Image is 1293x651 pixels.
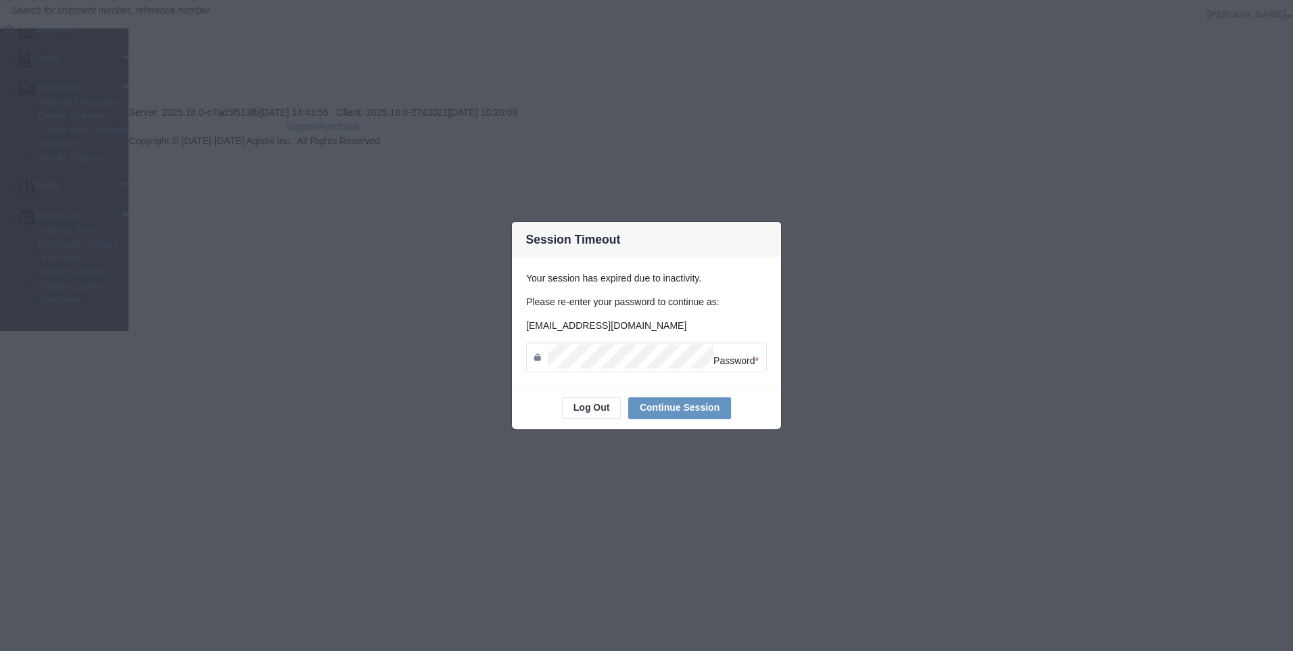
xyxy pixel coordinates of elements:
span: Password [713,355,759,366]
p: [EMAIL_ADDRESS][DOMAIN_NAME] [526,319,767,333]
p: Your session has expired due to inactivity. [526,271,767,286]
button: Log Out [562,397,621,419]
button: Continue Session [628,397,731,419]
h4: Session Timeout [526,231,621,248]
p: Please re-enter your password to continue as: [526,295,767,309]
